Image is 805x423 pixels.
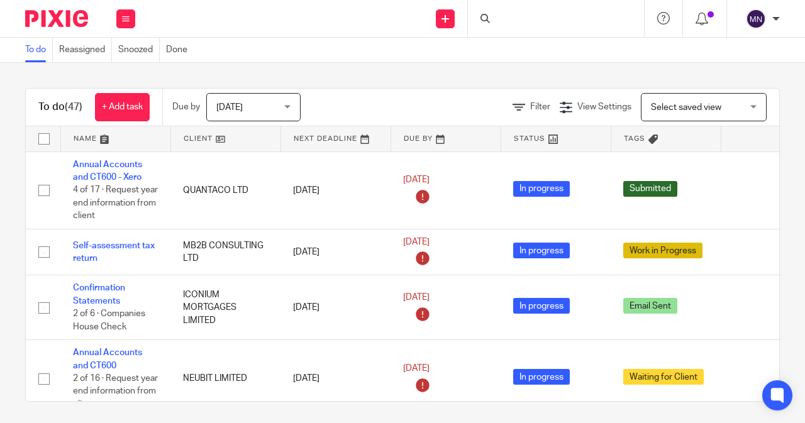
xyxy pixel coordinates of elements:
td: [DATE] [280,340,391,417]
img: Pixie [25,10,88,27]
span: Submitted [623,181,677,197]
span: Filter [530,102,550,111]
img: svg%3E [746,9,766,29]
span: Waiting for Client [623,369,704,385]
span: 2 of 6 · Companies House Check [73,309,145,331]
a: Annual Accounts and CT600 - Xero [73,160,142,182]
td: [DATE] [280,151,391,229]
a: To do [25,38,53,62]
span: View Settings [577,102,631,111]
span: (47) [65,102,82,112]
td: [DATE] [280,275,391,340]
span: In progress [513,181,570,197]
span: In progress [513,243,570,258]
span: Work in Progress [623,243,702,258]
span: Tags [624,135,645,142]
span: [DATE] [216,103,243,112]
td: ICONIUM MORTGAGES LIMITED [170,275,280,340]
a: Confirmation Statements [73,283,125,305]
a: + Add task [95,93,150,121]
span: 2 of 16 · Request year end information from client [73,374,158,409]
td: MB2B CONSULTING LTD [170,229,280,275]
span: In progress [513,369,570,385]
span: [DATE] [403,238,430,246]
span: [DATE] [403,364,430,373]
a: Snoozed [118,38,160,62]
a: Done [166,38,194,62]
p: Due by [172,101,200,113]
span: [DATE] [403,176,430,185]
span: Email Sent [623,298,677,314]
span: In progress [513,298,570,314]
a: Reassigned [59,38,112,62]
h1: To do [38,101,82,114]
span: 4 of 17 · Request year end information from client [73,185,158,220]
td: QUANTACO LTD [170,151,280,229]
a: Annual Accounts and CT600 [73,348,142,370]
span: [DATE] [403,293,430,302]
td: NEUBIT LIMITED [170,340,280,417]
td: [DATE] [280,229,391,275]
a: Self-assessment tax return [73,241,155,263]
span: Select saved view [651,103,721,112]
